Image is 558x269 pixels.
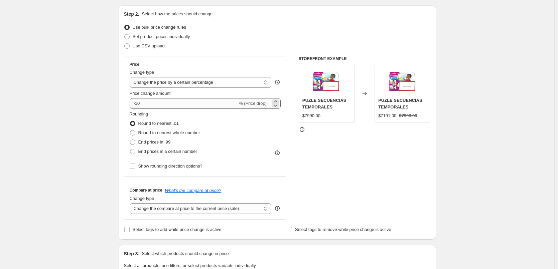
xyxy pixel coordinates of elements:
[130,188,162,193] h3: Compare at price
[138,149,197,154] span: End prices in a certain number
[399,112,417,119] strike: $7990.00
[138,121,179,126] span: Round to nearest .01
[299,56,431,61] h6: STOREFRONT EXAMPLE
[274,79,281,85] div: help
[378,112,396,119] div: $7191.00
[239,101,267,106] span: % (Price drop)
[133,227,222,232] span: Select tags to add while price change is active
[389,68,416,95] img: 1254_80x.jpg
[130,111,148,116] span: Rounding
[165,188,222,193] button: What's the compare at price?
[130,196,154,201] span: Change type
[130,62,139,67] h3: Price
[142,250,229,257] p: Select which products should change in price
[138,140,171,145] span: End prices in .99
[133,25,186,30] span: Use bulk price change rules
[138,130,200,135] span: Round to nearest whole number
[274,205,281,212] div: help
[130,91,171,96] span: Price change amount
[142,11,213,17] p: Select how the prices should change
[133,34,190,39] span: Set product prices individually
[130,98,238,109] input: -15
[124,11,139,17] h2: Step 2.
[313,68,340,95] img: 1254_80x.jpg
[130,70,154,75] span: Change type
[378,98,422,109] span: PUZLE SECUENCIAS TEMPORALES
[124,250,139,257] h2: Step 3.
[295,227,391,232] span: Select tags to remove while price change is active
[133,43,165,48] span: Use CSV upload
[124,263,256,268] span: Select all products, use filters, or select products variants individually
[302,98,346,109] span: PUZLE SECUENCIAS TEMPORALES
[138,164,202,169] span: Show rounding direction options?
[302,112,320,119] div: $7990.00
